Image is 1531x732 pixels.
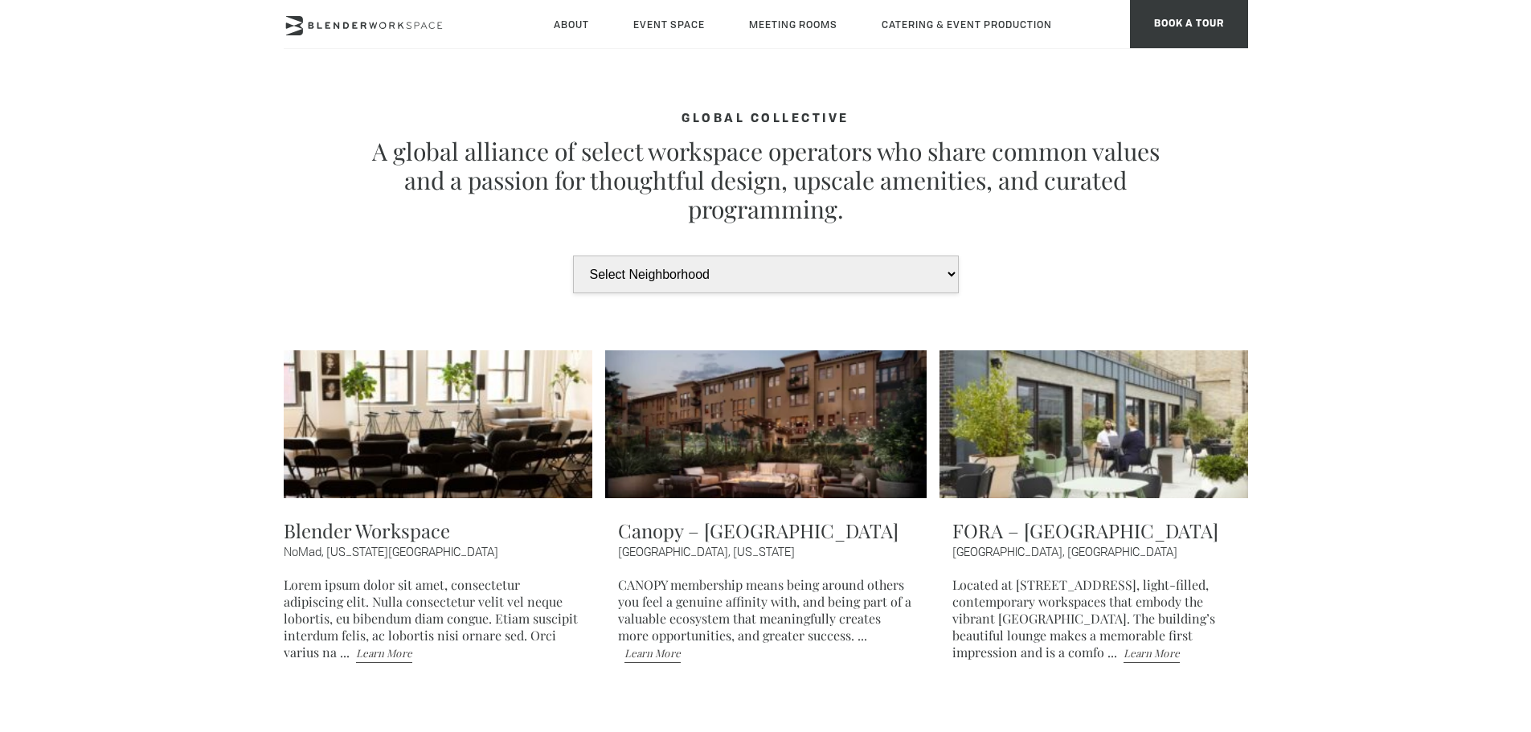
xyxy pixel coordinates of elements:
[952,576,1248,663] p: Located at [STREET_ADDRESS], light-filled, contemporary workspaces that embody the vibrant [GEOGR...
[1124,644,1180,663] a: Learn More
[618,517,914,561] a: Canopy – [GEOGRAPHIC_DATA][GEOGRAPHIC_DATA], [US_STATE]
[284,576,579,663] p: Lorem ipsum dolor sit amet, consectetur adipiscing elit. Nulla consectetur velit vel neque lobort...
[952,517,1248,561] a: FORA – [GEOGRAPHIC_DATA][GEOGRAPHIC_DATA], [GEOGRAPHIC_DATA]
[284,544,579,560] span: NoMad, [US_STATE][GEOGRAPHIC_DATA]
[624,644,681,663] a: Learn More
[284,517,579,561] a: Blender WorkspaceNoMad, [US_STATE][GEOGRAPHIC_DATA]
[356,644,412,663] a: Learn More
[618,544,914,560] span: [GEOGRAPHIC_DATA], [US_STATE]
[364,137,1168,223] p: A global alliance of select workspace operators who share common values and a passion for thought...
[618,576,914,663] p: CANOPY membership means being around others you feel a genuine affinity with, and being part of a...
[364,112,1168,127] h4: Global Collective
[952,544,1248,560] span: [GEOGRAPHIC_DATA], [GEOGRAPHIC_DATA]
